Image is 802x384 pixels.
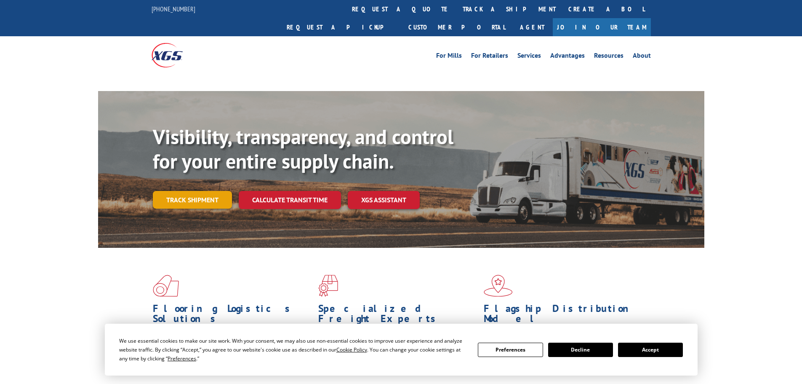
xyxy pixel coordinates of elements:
[402,18,512,36] a: Customer Portal
[153,303,312,328] h1: Flooring Logistics Solutions
[153,124,453,174] b: Visibility, transparency, and control for your entire supply chain.
[348,191,420,209] a: XGS ASSISTANT
[484,275,513,297] img: xgs-icon-flagship-distribution-model-red
[484,303,643,328] h1: Flagship Distribution Model
[478,343,543,357] button: Preferences
[105,324,698,376] div: Cookie Consent Prompt
[618,343,683,357] button: Accept
[280,18,402,36] a: Request a pickup
[239,191,341,209] a: Calculate transit time
[517,52,541,62] a: Services
[512,18,553,36] a: Agent
[633,52,651,62] a: About
[553,18,651,36] a: Join Our Team
[436,52,462,62] a: For Mills
[119,336,468,363] div: We use essential cookies to make our site work. With your consent, we may also use non-essential ...
[153,191,232,209] a: Track shipment
[318,303,477,328] h1: Specialized Freight Experts
[152,5,195,13] a: [PHONE_NUMBER]
[548,343,613,357] button: Decline
[318,275,338,297] img: xgs-icon-focused-on-flooring-red
[594,52,623,62] a: Resources
[336,346,367,353] span: Cookie Policy
[550,52,585,62] a: Advantages
[471,52,508,62] a: For Retailers
[168,355,196,362] span: Preferences
[153,275,179,297] img: xgs-icon-total-supply-chain-intelligence-red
